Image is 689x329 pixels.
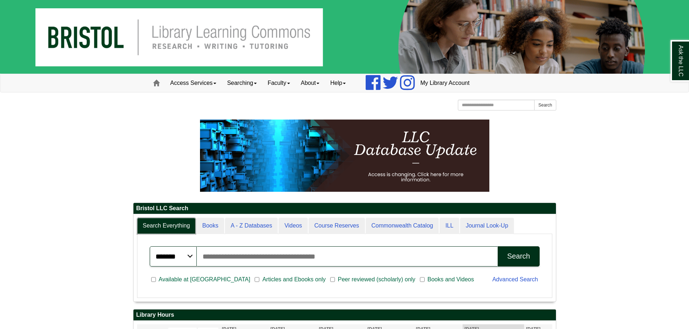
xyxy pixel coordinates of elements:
span: Available at [GEOGRAPHIC_DATA] [156,275,253,284]
input: Available at [GEOGRAPHIC_DATA] [151,276,156,283]
input: Articles and Ebooks only [255,276,259,283]
a: ILL [439,218,459,234]
input: Peer reviewed (scholarly) only [330,276,335,283]
h2: Bristol LLC Search [133,203,556,214]
a: Commonwealth Catalog [366,218,439,234]
a: Books [196,218,224,234]
span: Books and Videos [425,275,477,284]
a: Advanced Search [492,276,538,282]
a: My Library Account [415,74,475,92]
a: A - Z Databases [225,218,278,234]
button: Search [534,100,556,111]
a: About [295,74,325,92]
button: Search [498,246,539,267]
a: Search Everything [137,218,196,234]
a: Access Services [165,74,222,92]
a: Videos [278,218,308,234]
span: Peer reviewed (scholarly) only [335,275,418,284]
input: Books and Videos [420,276,425,283]
img: HTML tutorial [200,120,489,192]
div: Search [507,252,530,260]
span: Articles and Ebooks only [259,275,328,284]
a: Searching [222,74,262,92]
a: Course Reserves [309,218,365,234]
a: Help [325,74,351,92]
a: Journal Look-Up [460,218,514,234]
a: Faculty [262,74,295,92]
h2: Library Hours [133,309,556,321]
